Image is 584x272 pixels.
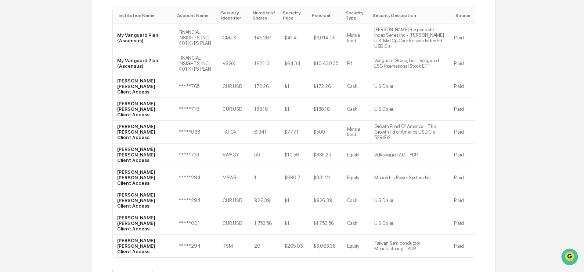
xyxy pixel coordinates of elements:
[125,59,134,67] button: Start new chat
[343,98,370,121] td: Cash
[280,166,309,189] td: $690.7
[343,144,370,166] td: Equity
[370,75,450,98] td: U S Dollar
[370,98,450,121] td: U S Dollar
[119,13,171,18] div: Toggle SortBy
[450,98,475,121] td: Plaid
[312,13,339,18] div: Toggle SortBy
[53,93,59,99] div: 🗄️
[370,144,450,166] td: Volkswagen AG - ADR
[113,166,174,189] td: [PERSON_NAME] [PERSON_NAME] Client Access
[218,144,250,166] td: VWAGY
[113,189,174,212] td: [PERSON_NAME] [PERSON_NAME] Client Access
[450,52,475,75] td: Plaid
[218,52,250,75] td: VSGX
[250,121,280,144] td: 6.941
[370,235,450,257] td: Taiwan Semiconductor Manufacturing - ADR
[218,189,250,212] td: CUR:USD
[450,189,475,212] td: Plaid
[174,52,218,75] td: FINANCIAL INSIGHTS, INC. 401(K) PS PLAN
[280,235,309,257] td: $205.03
[280,144,309,166] td: $10.56
[346,10,367,21] div: Toggle SortBy
[15,107,46,114] span: Data Lookup
[450,144,475,166] td: Plaid
[7,15,134,27] p: How can we help?
[309,121,342,144] td: $500
[370,189,450,212] td: U S Dollar
[280,24,309,52] td: $41.4
[4,104,49,117] a: 🔎Data Lookup
[370,166,450,189] td: Monolithic Power System Inc
[343,75,370,98] td: Cash
[450,235,475,257] td: Plaid
[253,10,277,21] div: Toggle SortBy
[15,93,47,100] span: Preclearance
[370,24,450,52] td: [PERSON_NAME] Responsible Index Series Inc - [PERSON_NAME] U.S. Mid Cp Core Respon Index Fd USD C...
[52,124,89,130] a: Powered byPylon
[250,212,280,235] td: 1,753.56
[309,52,342,75] td: $10,430.35
[450,75,475,98] td: Plaid
[73,125,89,130] span: Pylon
[113,52,174,75] td: My Vanguard Plan (Ascensus)
[113,121,174,144] td: [PERSON_NAME] [PERSON_NAME] Client Access
[250,144,280,166] td: 50
[309,166,342,189] td: $831.21
[450,24,475,52] td: Plaid
[250,166,280,189] td: 1
[343,212,370,235] td: Cash
[7,93,13,99] div: 🖐️
[450,166,475,189] td: Plaid
[250,52,280,75] td: 162.113
[113,75,174,98] td: [PERSON_NAME] [PERSON_NAME] Client Access
[370,121,450,144] td: Growth Fund Of America - The Growth Fd of America USD Cls 529/F/2
[309,24,342,52] td: $6,014.05
[343,189,370,212] td: Cash
[309,144,342,166] td: $885.25
[280,52,309,75] td: $64.34
[250,75,280,98] td: 172.26
[450,212,475,235] td: Plaid
[370,52,450,75] td: Vanguard Group, Inc. - Vanguard ESG International Stock ETF
[218,121,250,144] td: FAFGX
[343,24,370,52] td: Mutual fund
[218,98,250,121] td: CUR:USD
[25,56,120,64] div: Start new chat
[309,75,342,98] td: $172.26
[25,64,93,70] div: We're available if you need us!
[280,75,309,98] td: $1
[61,93,91,100] span: Attestations
[343,166,370,189] td: Equity
[343,121,370,144] td: Mutual fund
[280,189,309,212] td: $1
[4,90,50,103] a: 🖐️Preclearance
[280,98,309,121] td: $1
[250,235,280,257] td: 20
[250,98,280,121] td: 188.16
[218,75,250,98] td: CUR:USD
[280,121,309,144] td: $77.71
[113,24,174,52] td: My Vanguard Plan (Ascensus)
[250,24,280,52] td: 145.267
[218,24,250,52] td: CMJIX
[113,98,174,121] td: [PERSON_NAME] [PERSON_NAME] Client Access
[309,98,342,121] td: $188.16
[113,144,174,166] td: [PERSON_NAME] [PERSON_NAME] Client Access
[7,107,13,113] div: 🔎
[309,212,342,235] td: $1,753.56
[218,212,250,235] td: CUR:USD
[455,13,472,18] div: Toggle SortBy
[309,235,342,257] td: $3,063.38
[560,248,580,268] iframe: Open customer support
[450,121,475,144] td: Plaid
[218,235,250,257] td: TSM
[113,235,174,257] td: [PERSON_NAME] [PERSON_NAME] Client Access
[218,166,250,189] td: MPWR
[283,10,306,21] div: Toggle SortBy
[50,90,94,103] a: 🗄️Attestations
[177,13,215,18] div: Toggle SortBy
[7,56,21,70] img: 1746055101610-c473b297-6a78-478c-a979-82029cc54cd1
